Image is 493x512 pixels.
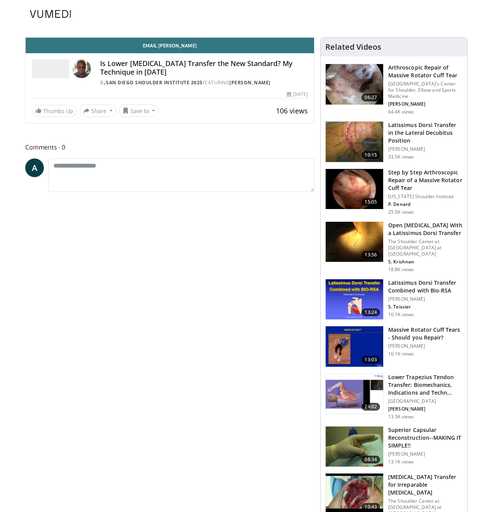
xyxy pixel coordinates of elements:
h3: Superior Capsular Reconstruction--MAKING IT SIMPLE!! [388,426,463,449]
p: 16.1K views [388,351,414,357]
img: 38501_0000_3.png.150x105_q85_crop-smart_upscale.jpg [326,122,383,162]
p: Sumant Krishnan [388,259,463,265]
span: 08:34 [361,456,380,463]
span: 15:05 [361,198,380,206]
a: Email [PERSON_NAME] [26,38,314,53]
a: 08:34 Superior Capsular Reconstruction--MAKING IT SIMPLE!! [PERSON_NAME] 13.1K views [325,426,463,467]
a: [PERSON_NAME] [229,79,271,86]
p: 18.8K views [388,266,414,273]
h4: Is Lower [MEDICAL_DATA] Transfer the New Standard? My Technique in [DATE] [100,59,308,76]
p: William Levine [388,101,463,107]
p: [PERSON_NAME] [388,451,463,457]
span: 10:15 [361,151,380,159]
p: [PERSON_NAME] [388,343,463,349]
p: Bassem Elhassan [388,406,463,412]
img: Avatar [72,59,91,78]
button: Share [80,104,116,117]
img: 281021_0002_1.png.150x105_q85_crop-smart_upscale.jpg [326,64,383,104]
h3: Arthroscopic Repair of Massive Rotator Cuff Tear [388,64,463,79]
img: 0e1bc6ad-fcf8-411c-9e25-b7d1f0109c17.png.150x105_q85_crop-smart_upscale.png [326,279,383,320]
div: [DATE] [287,91,308,98]
span: 06:27 [361,94,380,101]
img: 7cd5bdb9-3b5e-40f2-a8f4-702d57719c06.150x105_q85_crop-smart_upscale.jpg [326,169,383,209]
a: 13:03 Massive Rotator Cuff Tears - Should you Repair? [PERSON_NAME] 16.1K views [325,326,463,367]
h3: Latissimus Dorsi Transfer Combined with Bio-RSA [388,279,463,294]
p: 13.5K views [388,414,414,420]
h3: Step by Step Arthroscopic Repair of a Massive Rotator Cuff Tear [388,169,463,192]
img: 75b8f971-e86e-4977-8425-f95911291d47.150x105_q85_crop-smart_upscale.jpg [326,427,383,467]
img: 38533_0000_3.png.150x105_q85_crop-smart_upscale.jpg [326,326,383,367]
img: 003f300e-98b5-4117-aead-6046ac8f096e.150x105_q85_crop-smart_upscale.jpg [326,374,383,414]
img: VuMedi Logo [30,10,71,18]
a: A [25,158,44,177]
h3: Open [MEDICAL_DATA] With a Latissimus Dorsi Transfer [388,221,463,237]
p: 16.1K views [388,312,414,318]
a: 13:24 Latissimus Dorsi Transfer Combined with Bio-RSA [PERSON_NAME] S. Teissier 16.1K views [325,279,463,320]
p: Patrick Denard [388,201,463,207]
p: 13.1K views [388,459,414,465]
p: [US_STATE] Shoulder Institute [388,193,463,200]
p: [GEOGRAPHIC_DATA] [388,398,463,404]
div: By FEATURING [100,79,308,86]
h3: [MEDICAL_DATA] Transfer for Irreparable [MEDICAL_DATA] [388,473,463,496]
h3: Lower Trapezius Tendon Transfer: Biomechanics, Indications and Techniques [388,373,463,397]
p: [GEOGRAPHIC_DATA]'s Center for Shoulder, Elbow and Sports Medicine [388,81,463,99]
span: Comments 0 [25,142,314,152]
img: 38772_0000_3.png.150x105_q85_crop-smart_upscale.jpg [326,222,383,262]
p: [PERSON_NAME] [388,146,463,152]
span: 13:03 [361,356,380,364]
a: 13:56 Open [MEDICAL_DATA] With a Latissimus Dorsi Transfer The Shoulder Center at [GEOGRAPHIC_DAT... [325,221,463,273]
a: 15:05 Step by Step Arthroscopic Repair of a Massive Rotator Cuff Tear [US_STATE] Shoulder Institu... [325,169,463,215]
h3: Massive Rotator Cuff Tears - Should you Repair? [388,326,463,341]
h4: Related Videos [325,42,381,52]
span: 106 views [276,106,308,115]
a: 24:02 Lower Trapezius Tendon Transfer: Biomechanics, Indications and Techn… [GEOGRAPHIC_DATA] [PE... [325,373,463,420]
a: San Diego Shoulder Institute 2025 [106,79,203,86]
button: Save to [119,104,159,117]
span: 10:43 [361,503,380,511]
p: 25.5K views [388,209,414,215]
p: 64.4K views [388,109,414,115]
a: 10:15 Latissimus Dorsi Transfer in the Lateral Decubitus Position [PERSON_NAME] 33.5K views [325,121,463,162]
a: Thumbs Up [32,105,77,117]
p: 33.5K views [388,154,414,160]
p: [PERSON_NAME] [388,296,463,302]
a: 06:27 Arthroscopic Repair of Massive Rotator Cuff Tear [GEOGRAPHIC_DATA]'s Center for Shoulder, E... [325,64,463,115]
p: The Shoulder Center at [GEOGRAPHIC_DATA] at [GEOGRAPHIC_DATA] [388,239,463,257]
p: Sylvain Teissier [388,304,463,310]
span: 24:02 [361,403,380,411]
img: San Diego Shoulder Institute 2025 [32,59,69,78]
h3: Latissimus Dorsi Transfer in the Lateral Decubitus Position [388,121,463,145]
span: 13:24 [361,308,380,316]
span: 13:56 [361,251,380,259]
